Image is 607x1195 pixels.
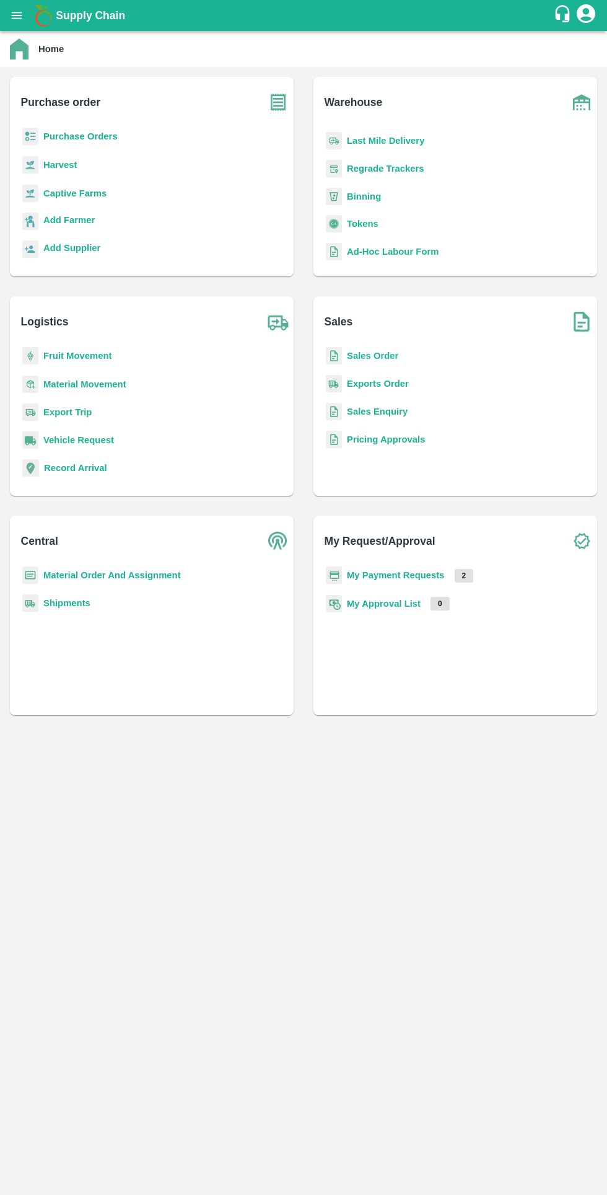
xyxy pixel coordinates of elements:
[263,526,294,557] img: central
[347,219,378,229] a: Tokens
[22,128,38,146] img: reciept
[43,351,112,361] a: Fruit Movement
[22,459,39,477] img: recordArrival
[347,247,439,257] a: Ad-Hoc Labour Form
[21,313,69,330] b: Logistics
[326,431,342,449] img: sales
[22,184,38,203] img: harvest
[22,347,38,365] img: fruit
[43,213,95,230] a: Add Farmer
[43,243,100,253] b: Add Supplier
[22,375,38,394] img: material
[22,213,38,231] img: farmer
[43,241,100,258] a: Add Supplier
[56,9,125,22] b: Supply Chain
[347,351,398,361] a: Sales Order
[326,215,342,233] img: tokens
[326,375,342,393] img: shipments
[347,164,424,174] a: Regrade Trackers
[326,403,342,421] img: sales
[22,156,38,174] img: harvest
[31,3,56,28] img: logo
[43,215,95,225] b: Add Farmer
[21,532,58,550] b: Central
[347,136,424,146] a: Last Mile Delivery
[326,188,342,205] img: bin
[263,87,294,118] img: purchase
[566,306,597,337] img: soSales
[347,434,425,444] a: Pricing Approvals
[347,379,409,389] a: Exports Order
[326,243,342,261] img: sales
[553,4,575,27] div: customer-support
[22,567,38,584] img: centralMaterial
[22,403,38,421] img: delivery
[326,132,342,150] img: delivery
[326,160,342,178] img: whTracker
[2,1,31,30] button: open drawer
[325,532,435,550] b: My Request/Approval
[43,160,77,170] a: Harvest
[325,94,383,111] b: Warehouse
[566,87,597,118] img: warehouse
[22,594,38,612] img: shipments
[43,598,90,608] a: Shipments
[326,347,342,365] img: sales
[22,431,38,449] img: vehicle
[21,94,100,111] b: Purchase order
[10,38,28,60] img: home
[56,7,553,24] a: Supply Chain
[347,407,408,417] a: Sales Enquiry
[326,594,342,613] img: approval
[430,597,450,611] p: 0
[44,463,107,473] a: Record Arrival
[575,2,597,29] div: account of current user
[263,306,294,337] img: truck
[326,567,342,584] img: payment
[43,407,92,417] a: Export Trip
[347,570,445,580] a: My Payment Requests
[43,379,126,389] a: Material Movement
[38,44,64,54] b: Home
[347,599,421,609] a: My Approval List
[347,192,381,201] a: Binning
[43,188,107,198] a: Captive Farms
[43,435,114,445] a: Vehicle Request
[455,569,474,583] p: 2
[22,240,38,258] img: supplier
[325,313,353,330] b: Sales
[43,570,181,580] a: Material Order And Assignment
[566,526,597,557] img: check
[43,131,118,141] a: Purchase Orders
